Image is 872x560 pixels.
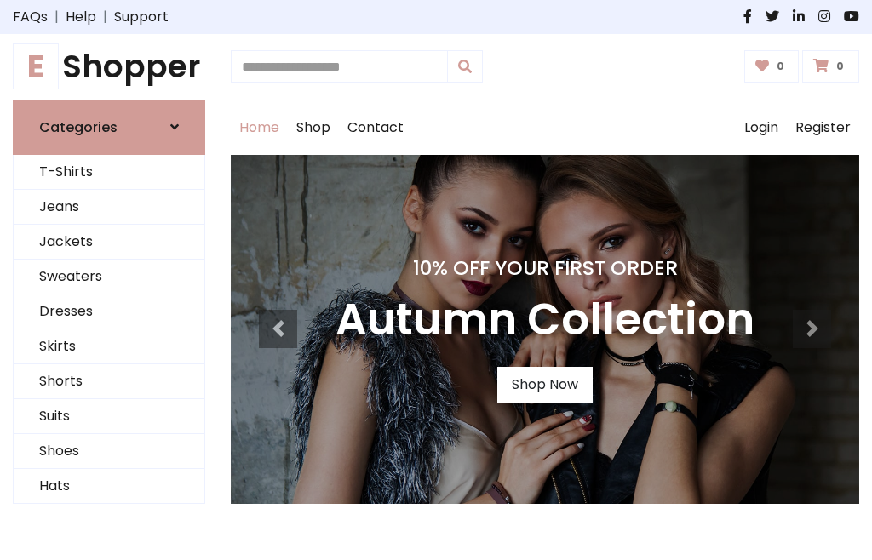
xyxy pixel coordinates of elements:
a: Home [231,100,288,155]
a: Jeans [14,190,204,225]
a: EShopper [13,48,205,86]
a: Contact [339,100,412,155]
span: | [96,7,114,27]
a: Suits [14,399,204,434]
a: 0 [744,50,800,83]
a: Categories [13,100,205,155]
a: Jackets [14,225,204,260]
h1: Shopper [13,48,205,86]
a: Login [736,100,787,155]
a: Shoes [14,434,204,469]
span: 0 [772,59,789,74]
a: Help [66,7,96,27]
a: Sweaters [14,260,204,294]
a: Hats [14,469,204,504]
a: FAQs [13,7,48,27]
h3: Autumn Collection [336,294,754,346]
a: Skirts [14,329,204,364]
a: Shorts [14,364,204,399]
span: E [13,43,59,89]
a: 0 [802,50,859,83]
a: Register [787,100,859,155]
a: Dresses [14,294,204,329]
a: Shop Now [497,367,593,403]
a: Shop [288,100,339,155]
h6: Categories [39,119,118,135]
span: | [48,7,66,27]
a: Support [114,7,169,27]
a: T-Shirts [14,155,204,190]
h4: 10% Off Your First Order [336,256,754,280]
span: 0 [832,59,848,74]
